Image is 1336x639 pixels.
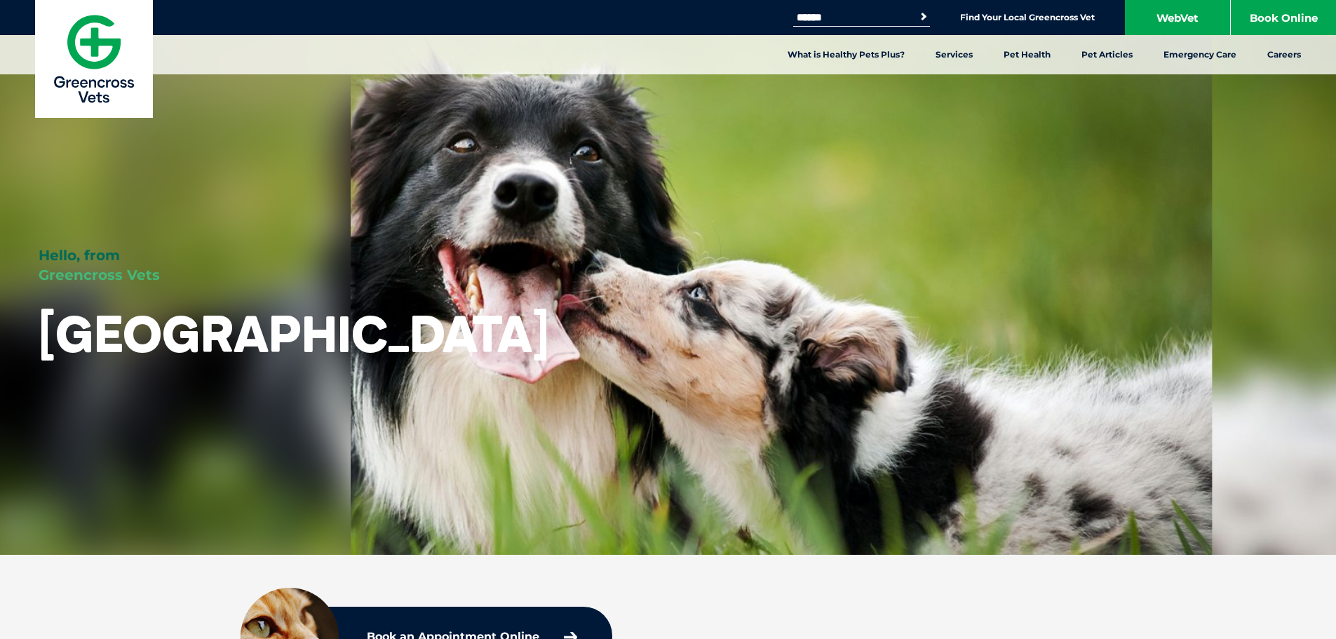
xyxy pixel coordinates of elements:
a: Services [920,35,988,74]
h1: [GEOGRAPHIC_DATA] [39,306,549,361]
a: Emergency Care [1148,35,1252,74]
a: What is Healthy Pets Plus? [772,35,920,74]
a: Pet Articles [1066,35,1148,74]
a: Careers [1252,35,1316,74]
a: Pet Health [988,35,1066,74]
span: Greencross Vets [39,267,160,283]
button: Search [917,10,931,24]
span: Hello, from [39,247,120,264]
a: Find Your Local Greencross Vet [960,12,1095,23]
